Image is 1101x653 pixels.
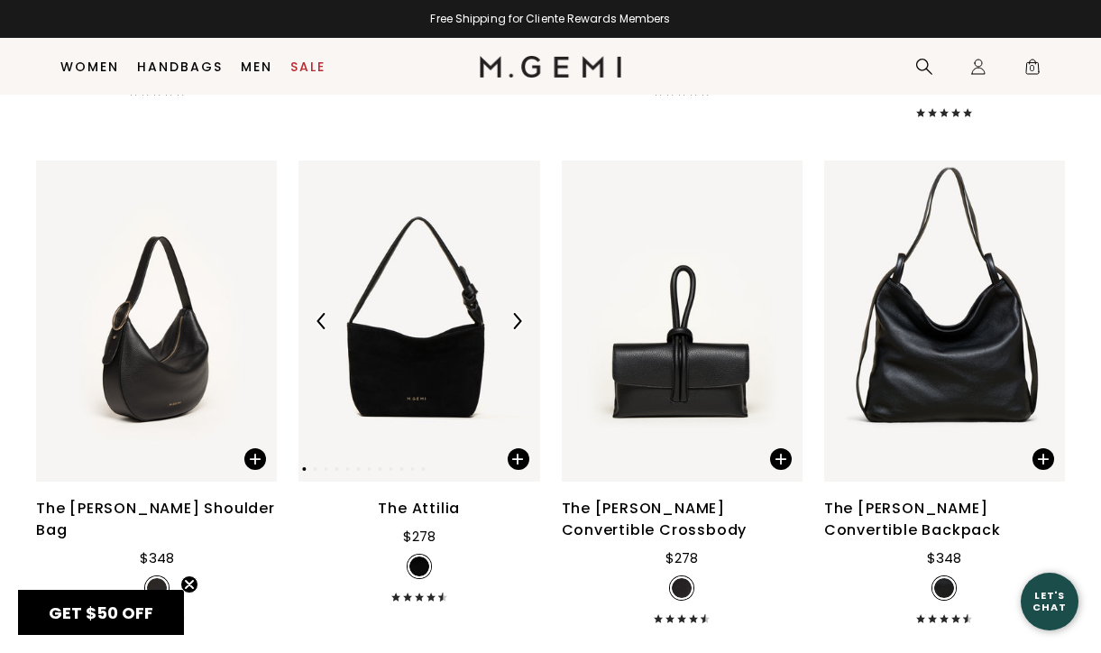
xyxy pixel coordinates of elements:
[277,161,518,482] img: The Evelina Shoulder Bag
[665,547,698,569] div: $278
[824,161,1065,623] a: The Laura Convertible BackpackThe Laura Convertible BackpackThe [PERSON_NAME] Convertible Backpac...
[562,498,803,541] div: The [PERSON_NAME] Convertible Crossbody
[539,161,780,482] img: The Attilia
[1023,61,1041,79] span: 0
[562,161,803,482] img: The Francesca Convertible Crossbody
[672,578,692,598] img: v_12294_SWATCH_50x.jpg
[241,60,272,74] a: Men
[137,60,223,74] a: Handbags
[49,602,153,624] span: GET $50 OFF
[298,161,539,623] a: The AttiliaThe AttiliaPrevious ArrowNext ArrowThe Attilia$278
[60,60,119,74] a: Women
[403,526,436,547] div: $278
[180,575,198,593] button: Close teaser
[147,578,167,598] img: v_7236714823739_SWATCH_50x.jpg
[314,313,330,329] img: Previous Arrow
[934,578,954,598] img: v_11575_SWATCH_50x.jpg
[480,56,621,78] img: M.Gemi
[803,161,1043,482] img: The Francesca Convertible Crossbody
[378,498,460,520] div: The Attilia
[18,590,184,635] div: GET $50 OFFClose teaser
[298,161,539,482] img: The Attilia
[927,547,961,569] div: $348
[562,161,803,623] a: The Francesca Convertible CrossbodyThe Francesca Convertible CrossbodyThe [PERSON_NAME] Convertib...
[36,161,277,482] img: The Evelina Shoulder Bag
[1021,590,1078,612] div: Let's Chat
[509,313,525,329] img: Next Arrow
[36,498,277,541] div: The [PERSON_NAME] Shoulder Bag
[824,161,1065,482] img: The Laura Convertible Backpack
[140,547,174,569] div: $348
[36,161,277,623] a: The Evelina Shoulder BagThe Evelina Shoulder BagThe [PERSON_NAME] Shoulder Bag$348
[409,556,429,576] img: v_7317733441595_SWATCH_50x.jpg
[290,60,326,74] a: Sale
[824,498,1065,541] div: The [PERSON_NAME] Convertible Backpack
